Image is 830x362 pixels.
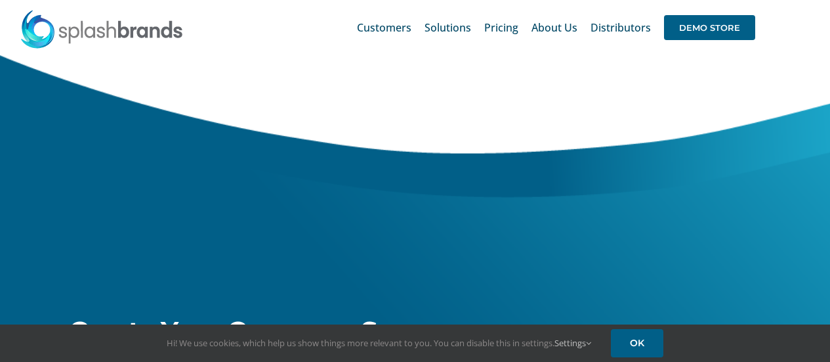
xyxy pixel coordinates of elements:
span: Hi! We use cookies, which help us show things more relevant to you. You can disable this in setti... [167,337,591,349]
span: About Us [531,22,577,33]
a: Customers [357,7,411,49]
a: OK [611,329,663,357]
a: DEMO STORE [664,7,755,49]
span: Solutions [425,22,471,33]
span: DEMO STORE [664,15,755,40]
span: Pricing [484,22,518,33]
span: Customers [357,22,411,33]
a: Settings [554,337,591,349]
a: Distributors [591,7,651,49]
nav: Main Menu [357,7,755,49]
span: Distributors [591,22,651,33]
img: SplashBrands.com Logo [20,9,184,49]
a: Pricing [484,7,518,49]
